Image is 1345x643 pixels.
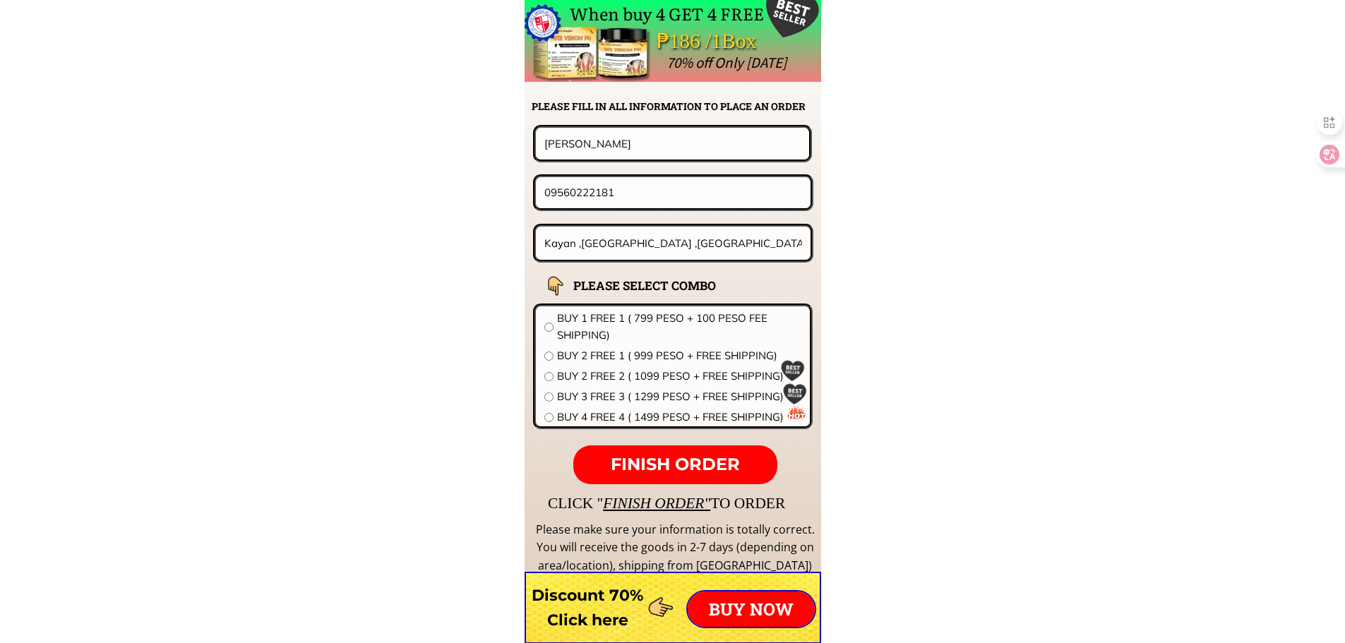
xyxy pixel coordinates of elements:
div: CLICK " TO ORDER [548,491,1197,515]
input: Phone number [541,177,806,208]
h2: PLEASE FILL IN ALL INFORMATION TO PLACE AN ORDER [532,99,820,114]
span: BUY 1 FREE 1 ( 799 PESO + 100 PESO FEE SHIPPING) [557,310,801,344]
div: ₱186 /1Box [657,25,796,58]
span: BUY 4 FREE 4 ( 1499 PESO + FREE SHIPPING) [557,409,801,426]
input: Your name [541,128,804,159]
div: 70% off Only [DATE] [666,51,1102,75]
input: Address [541,227,806,260]
h3: Discount 70% Click here [525,583,651,632]
div: Please make sure your information is totally correct. You will receive the goods in 2-7 days (dep... [534,521,816,575]
span: BUY 3 FREE 3 ( 1299 PESO + FREE SHIPPING) [557,388,801,405]
h2: PLEASE SELECT COMBO [573,276,751,295]
p: BUY NOW [688,591,815,627]
span: FINISH ORDER [611,454,740,474]
span: FINISH ORDER" [603,495,710,512]
span: BUY 2 FREE 1 ( 999 PESO + FREE SHIPPING) [557,347,801,364]
span: BUY 2 FREE 2 ( 1099 PESO + FREE SHIPPING) [557,368,801,385]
